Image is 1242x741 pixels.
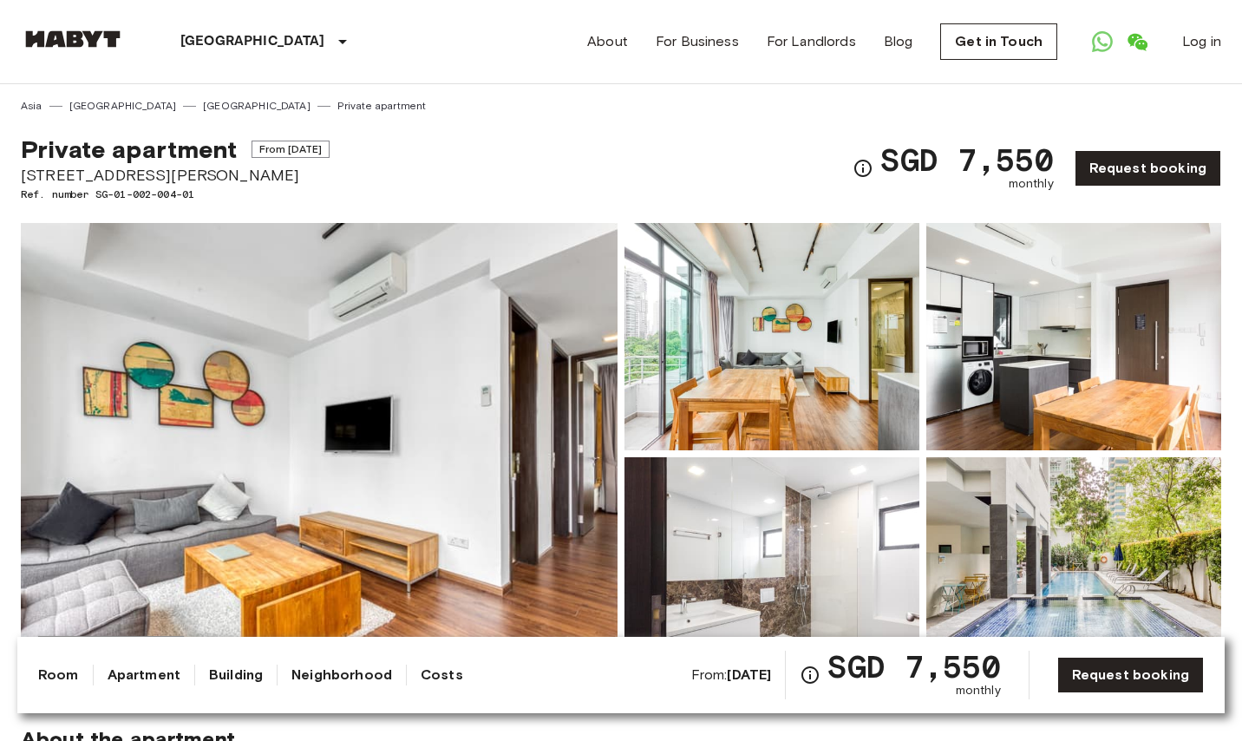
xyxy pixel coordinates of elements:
[800,665,820,685] svg: Check cost overview for full price breakdown. Please note that discounts apply to new joiners onl...
[727,666,771,683] b: [DATE]
[880,144,1053,175] span: SGD 7,550
[624,457,919,685] img: Picture of unit SG-01-002-004-01
[1120,24,1154,59] a: Open WeChat
[38,665,79,685] a: Room
[940,23,1057,60] a: Get in Touch
[956,682,1001,699] span: monthly
[180,31,325,52] p: [GEOGRAPHIC_DATA]
[21,134,238,164] span: Private apartment
[38,636,184,668] button: Show all photos
[421,665,463,685] a: Costs
[691,666,772,685] span: From:
[767,31,856,52] a: For Landlords
[108,665,180,685] a: Apartment
[1057,657,1204,693] a: Request booking
[69,98,177,114] a: [GEOGRAPHIC_DATA]
[21,187,330,202] span: Ref. number SG-01-002-004-01
[209,665,263,685] a: Building
[21,223,618,685] img: Marketing picture of unit SG-01-002-004-01
[884,31,913,52] a: Blog
[291,665,392,685] a: Neighborhood
[21,164,330,187] span: [STREET_ADDRESS][PERSON_NAME]
[1182,31,1221,52] a: Log in
[827,651,1000,682] span: SGD 7,550
[1075,150,1221,187] a: Request booking
[624,223,919,450] img: Picture of unit SG-01-002-004-01
[337,98,427,114] a: Private apartment
[587,31,628,52] a: About
[926,223,1221,450] img: Picture of unit SG-01-002-004-01
[1085,24,1120,59] a: Open WhatsApp
[252,141,330,158] span: From [DATE]
[1009,175,1054,193] span: monthly
[21,98,42,114] a: Asia
[926,457,1221,685] img: Picture of unit SG-01-002-004-01
[21,30,125,48] img: Habyt
[656,31,739,52] a: For Business
[203,98,310,114] a: [GEOGRAPHIC_DATA]
[853,158,873,179] svg: Check cost overview for full price breakdown. Please note that discounts apply to new joiners onl...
